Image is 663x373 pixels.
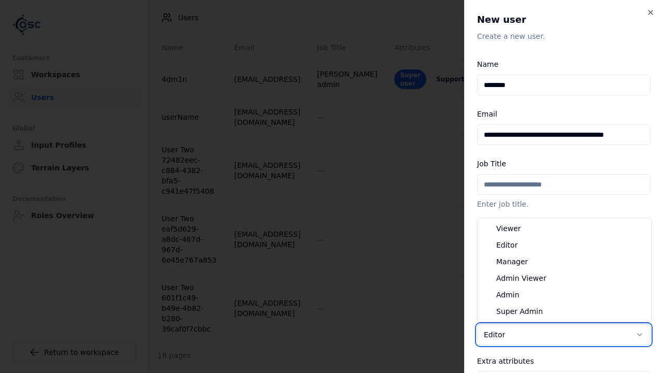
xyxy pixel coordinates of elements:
[496,240,517,250] span: Editor
[496,223,521,234] span: Viewer
[496,273,546,283] span: Admin Viewer
[496,256,528,267] span: Manager
[496,290,520,300] span: Admin
[496,306,543,317] span: Super Admin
